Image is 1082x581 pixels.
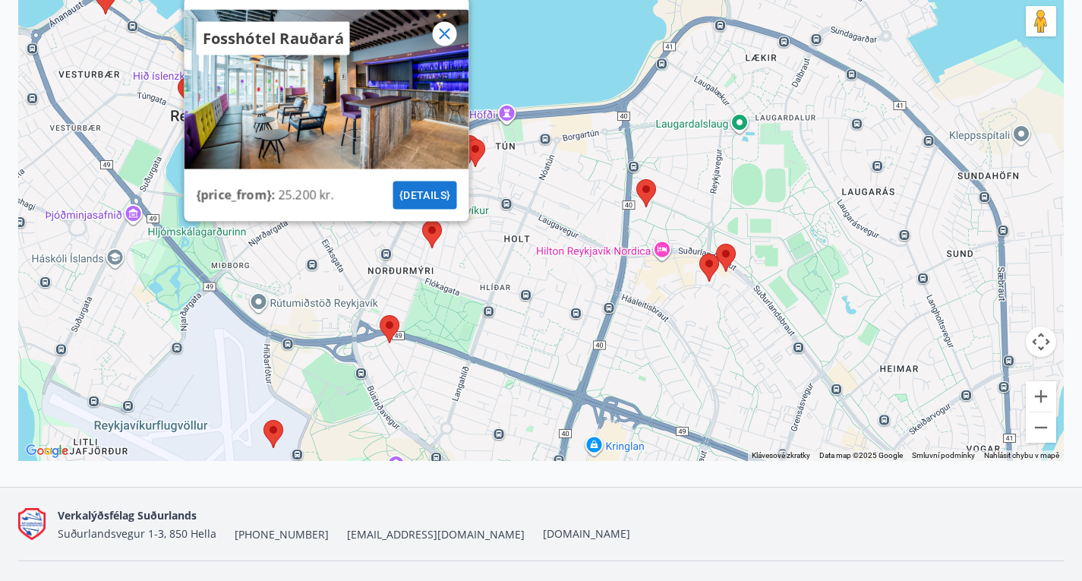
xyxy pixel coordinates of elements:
button: Klávesové zkratky [752,450,810,461]
span: [EMAIL_ADDRESS][DOMAIN_NAME] [347,527,525,542]
button: Ovládání kamery na mapě [1026,327,1056,357]
button: {details} [393,181,456,209]
button: Přiblížit [1026,381,1056,412]
p: 25.200 kr. [278,185,334,204]
a: Otevřít tuto oblast v Mapách Google (otevře nové okno) [22,441,72,461]
a: [DOMAIN_NAME] [543,526,630,541]
img: Q9do5ZaFAFhn9lajViqaa6OIrJ2A2A46lF7VsacK.png [18,508,46,541]
a: Nahlásit chybu v mapě [984,451,1059,459]
span: [PHONE_NUMBER] [235,527,329,542]
p: Fosshótel Rauðará [202,27,343,49]
a: Smluvní podmínky (otevře se na nové kartě) [912,451,975,459]
img: Google [22,441,72,461]
span: Verkalýðsfélag Suðurlands [58,508,197,523]
span: Suðurlandsvegur 1-3, 850 Hella [58,526,216,541]
button: Přetažením panáčka na mapu otevřete Street View [1026,6,1056,36]
span: Data map ©2025 Google [819,451,903,459]
button: Oddálit [1026,412,1056,443]
p: {price_from} : [196,185,278,204]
